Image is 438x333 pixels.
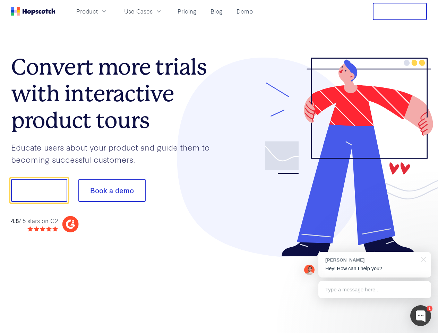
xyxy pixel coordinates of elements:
p: Hey! How can I help you? [325,265,424,272]
div: [PERSON_NAME] [325,257,417,263]
div: Type a message here... [318,281,431,298]
img: Mark Spera [304,265,315,275]
button: Show me! [11,179,67,202]
span: Use Cases [124,7,153,16]
strong: 4.8 [11,216,19,224]
a: Pricing [175,6,199,17]
a: Home [11,7,55,16]
button: Use Cases [120,6,166,17]
div: 1 [427,306,432,311]
a: Blog [208,6,225,17]
button: Free Trial [373,3,427,20]
div: / 5 stars on G2 [11,216,58,225]
button: Product [72,6,112,17]
span: Product [76,7,98,16]
a: Demo [234,6,256,17]
button: Book a demo [78,179,146,202]
h1: Convert more trials with interactive product tours [11,54,219,134]
p: Educate users about your product and guide them to becoming successful customers. [11,141,219,165]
